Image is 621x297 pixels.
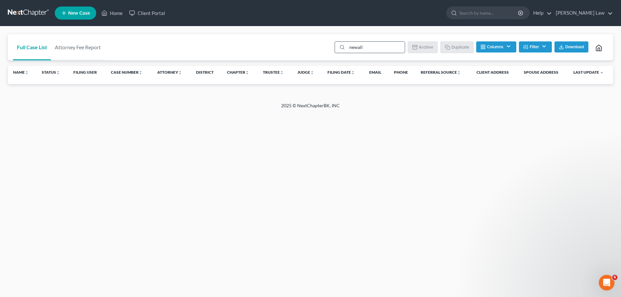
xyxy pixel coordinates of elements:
[111,70,143,75] a: Case Numberunfold_more
[41,214,47,219] button: Start recording
[6,200,125,211] textarea: Message…
[191,66,222,79] th: District
[565,44,584,50] span: Download
[297,70,314,75] a: Judgeunfold_more
[5,166,125,181] div: Lindsey says…
[5,121,125,166] div: Jason says…
[102,3,114,15] button: Home
[32,8,81,15] p: The team can also help
[37,46,71,51] a: Outlook for iOS
[51,34,105,60] a: Attorney Fee Report
[280,71,284,75] i: unfold_more
[457,71,461,75] i: unfold_more
[13,34,51,60] a: Full Case List
[32,3,55,8] h1: Operator
[5,181,125,271] div: Lindsey says…
[553,7,613,19] a: [PERSON_NAME] Law
[599,275,614,290] iframe: Intercom live chat
[5,181,107,257] div: Hi [PERSON_NAME]! [PERSON_NAME] is out of the office for [DATE]. I noticed your credit report err...
[5,22,125,61] div: Jason says…
[519,66,568,79] th: Spouse Address
[471,66,518,79] th: Client Address
[13,70,29,75] a: Nameunfold_more
[573,70,604,75] a: Last Update expand_more
[554,41,588,52] button: Download
[421,70,461,75] a: Referral Sourceunfold_more
[5,112,125,121] div: [DATE]
[263,70,284,75] a: Trusteeunfold_more
[126,7,168,19] a: Client Portal
[245,71,249,75] i: unfold_more
[347,42,405,53] input: Search by name...
[31,214,36,219] button: Gif picker
[139,71,143,75] i: unfold_more
[351,71,355,75] i: unfold_more
[25,71,29,75] i: unfold_more
[20,167,26,173] img: Profile image for Lindsey
[10,65,102,103] div: Hi [PERSON_NAME]! I was able to enter the portal, but noticed that it is only for [PERSON_NAME]. ...
[227,70,249,75] a: Chapterunfold_more
[29,26,120,52] div: Yes, that is who it’s for. And another client [PERSON_NAME] and [PERSON_NAME]. Get
[10,214,15,219] button: Upload attachment
[125,102,496,114] div: 2025 © NextChapterBK, INC
[114,3,126,14] div: Close
[56,71,60,75] i: unfold_more
[364,66,389,79] th: Email
[5,61,125,112] div: James says…
[476,41,516,52] button: Columns
[459,7,519,19] input: Search by name...
[28,167,111,173] div: joined the conversation
[5,61,107,107] div: Hi [PERSON_NAME]! I was able to enter the portal, but noticed that it is only for [PERSON_NAME]. ...
[42,70,60,75] a: Statusunfold_more
[519,41,552,52] button: Filter
[98,7,126,19] a: Home
[23,22,125,55] div: Yes, that is who it’s for. And another client [PERSON_NAME] and [PERSON_NAME].GetOutlook for iOS
[178,71,182,75] i: unfold_more
[23,121,125,161] div: Good morning I am trying to pull [PERSON_NAME] credit report and I keep getting this Error Messag...
[112,211,122,221] button: Send a message…
[530,7,552,19] a: Help
[10,185,102,242] div: Hi [PERSON_NAME]! [PERSON_NAME] is out of the office for [DATE]. I noticed your credit report err...
[310,71,314,75] i: unfold_more
[327,70,355,75] a: Filing Dateunfold_more
[28,168,65,172] b: [PERSON_NAME]
[19,4,29,14] img: Profile image for Operator
[29,125,120,157] div: Good morning I am trying to pull [PERSON_NAME] credit report and I keep getting this Error Messag...
[21,214,26,219] button: Emoji picker
[68,11,90,16] span: New Case
[389,66,416,79] th: Phone
[600,71,604,75] i: expand_more
[157,70,182,75] a: Attorneyunfold_more
[4,3,17,15] button: go back
[612,275,617,280] span: 6
[68,66,106,79] th: Filing User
